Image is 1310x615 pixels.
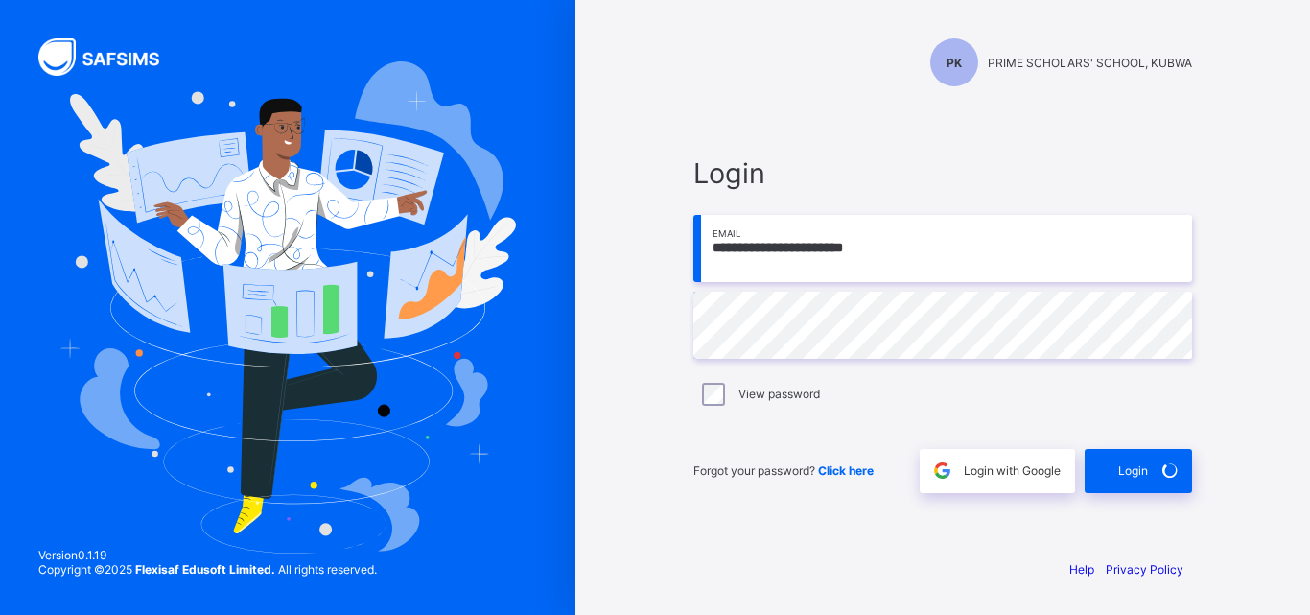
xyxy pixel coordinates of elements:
img: google.396cfc9801f0270233282035f929180a.svg [931,460,953,482]
a: Click here [818,463,874,478]
span: Login with Google [964,463,1061,478]
label: View password [738,387,820,401]
a: Help [1069,562,1094,577]
span: Copyright © 2025 All rights reserved. [38,562,377,577]
a: Privacy Policy [1106,562,1183,577]
span: Login [1118,463,1148,478]
img: Hero Image [59,61,516,553]
img: SAFSIMS Logo [38,38,182,76]
span: Forgot your password? [693,463,874,478]
span: PRIME SCHOLARS' SCHOOL, KUBWA [988,56,1192,70]
span: Version 0.1.19 [38,548,377,562]
span: PK [947,56,962,70]
strong: Flexisaf Edusoft Limited. [135,562,275,577]
span: Login [693,156,1192,190]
